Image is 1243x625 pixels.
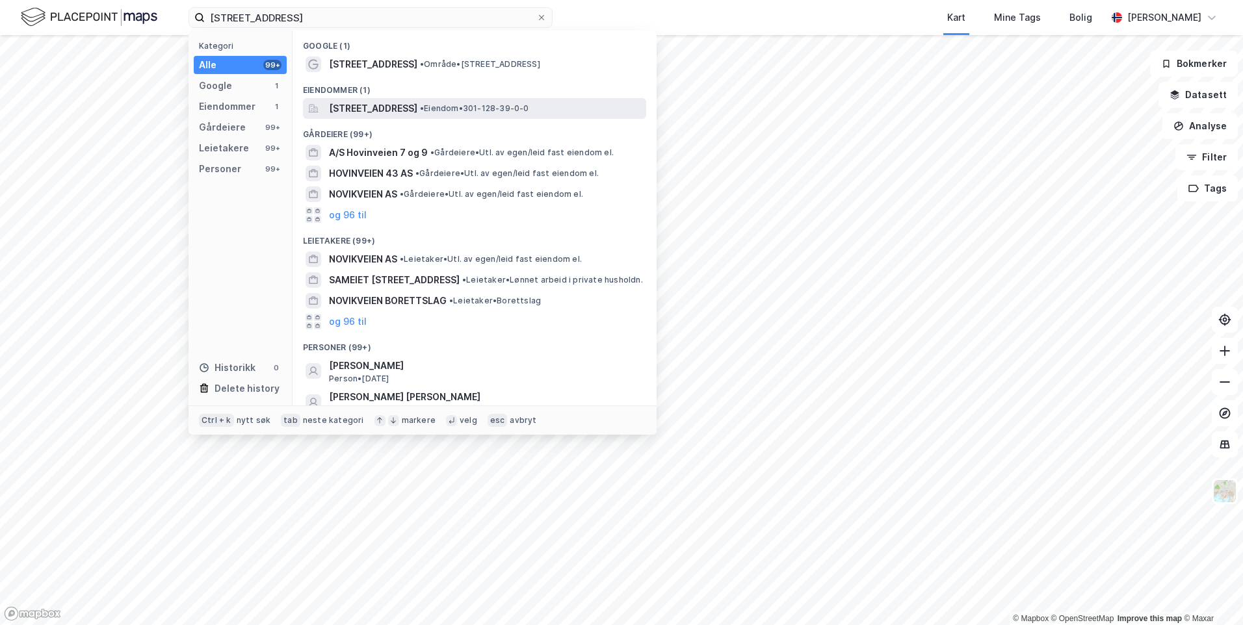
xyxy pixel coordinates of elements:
span: Person • [DATE] [329,405,389,415]
button: og 96 til [329,314,367,329]
span: Person • [DATE] [329,374,389,384]
div: 99+ [263,60,281,70]
div: [PERSON_NAME] [1127,10,1201,25]
button: Bokmerker [1150,51,1238,77]
div: avbryt [510,415,536,426]
span: • [420,103,424,113]
span: NOVIKVEIEN AS [329,251,397,267]
button: Filter [1175,144,1238,170]
div: Personer (99+) [293,332,657,355]
button: Tags [1177,175,1238,201]
div: Kart [947,10,965,25]
span: Leietaker • Borettslag [449,296,541,306]
span: NOVIKVEIEN AS [329,186,397,202]
div: Eiendommer [199,99,255,114]
div: nytt søk [237,415,271,426]
button: og 96 til [329,207,367,223]
div: Bolig [1069,10,1092,25]
a: Mapbox homepage [4,606,61,621]
button: Datasett [1158,82,1238,108]
div: 99+ [263,122,281,133]
div: Mine Tags [994,10,1041,25]
div: Gårdeiere [199,120,246,135]
div: neste kategori [303,415,364,426]
span: Leietaker • Lønnet arbeid i private husholdn. [462,275,643,285]
div: 0 [271,363,281,373]
span: Eiendom • 301-128-39-0-0 [420,103,529,114]
div: Gårdeiere (99+) [293,119,657,142]
div: Eiendommer (1) [293,75,657,98]
button: Analyse [1162,113,1238,139]
div: esc [488,414,508,427]
div: Ctrl + k [199,414,234,427]
span: • [430,147,434,157]
iframe: Chat Widget [1178,563,1243,625]
span: [PERSON_NAME] [PERSON_NAME] [329,389,641,405]
div: 99+ [263,164,281,174]
span: • [415,168,419,178]
span: SAMEIET [STREET_ADDRESS] [329,272,460,288]
input: Søk på adresse, matrikkel, gårdeiere, leietakere eller personer [205,8,536,27]
a: OpenStreetMap [1051,614,1114,623]
div: Historikk [199,360,255,376]
div: Kategori [199,41,287,51]
span: • [400,254,404,264]
span: • [449,296,453,305]
span: • [420,59,424,69]
div: 1 [271,101,281,112]
span: A/S Hovinveien 7 og 9 [329,145,428,160]
img: logo.f888ab2527a4732fd821a326f86c7f29.svg [21,6,157,29]
div: tab [281,414,300,427]
span: Gårdeiere • Utl. av egen/leid fast eiendom el. [430,147,614,158]
span: Leietaker • Utl. av egen/leid fast eiendom el. [400,254,582,264]
a: Mapbox [1013,614,1049,623]
div: Delete history [215,381,280,396]
div: Google (1) [293,31,657,54]
span: • [400,189,404,199]
div: Leietakere [199,140,249,156]
div: velg [460,415,477,426]
span: NOVIKVEIEN BORETTSLAG [329,293,447,309]
span: [PERSON_NAME] [329,358,641,374]
div: 1 [271,81,281,91]
span: Gårdeiere • Utl. av egen/leid fast eiendom el. [400,189,583,199]
span: Gårdeiere • Utl. av egen/leid fast eiendom el. [415,168,599,179]
span: Område • [STREET_ADDRESS] [420,59,540,70]
span: HOVINVEIEN 43 AS [329,166,413,181]
span: • [462,275,466,285]
span: [STREET_ADDRESS] [329,101,417,116]
div: markere [402,415,436,426]
div: Leietakere (99+) [293,225,657,249]
a: Improve this map [1118,614,1182,623]
div: 99+ [263,143,281,153]
div: Google [199,78,232,94]
span: [STREET_ADDRESS] [329,57,417,72]
div: Alle [199,57,216,73]
img: Z [1212,479,1237,504]
div: Personer [199,161,241,177]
